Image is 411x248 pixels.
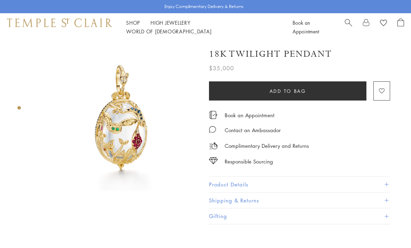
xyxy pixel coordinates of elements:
[209,48,332,60] h1: 18K Twilight Pendant
[225,111,274,119] a: Book an Appointment
[209,126,216,133] img: MessageIcon-01_2.svg
[45,41,199,194] img: 18K Twilight Pendant
[225,142,309,150] p: Complimentary Delivery and Returns
[164,3,243,10] p: Enjoy Complimentary Delivery & Returns
[345,18,352,36] a: Search
[293,19,319,35] a: Book an Appointment
[376,215,404,241] iframe: Gorgias live chat messenger
[209,208,390,224] button: Gifting
[126,28,211,35] a: World of [DEMOGRAPHIC_DATA]World of [DEMOGRAPHIC_DATA]
[225,126,281,135] div: Contact an Ambassador
[209,64,234,73] span: $35,000
[225,157,273,166] div: Responsible Sourcing
[17,104,21,115] div: Product gallery navigation
[209,177,390,192] button: Product Details
[209,193,390,208] button: Shipping & Returns
[270,87,306,95] span: Add to bag
[380,18,387,29] a: View Wishlist
[209,81,366,101] button: Add to bag
[209,157,218,164] img: icon_sourcing.svg
[150,19,191,26] a: High JewelleryHigh Jewellery
[209,142,218,150] img: icon_delivery.svg
[126,18,277,36] nav: Main navigation
[209,111,217,119] img: icon_appointment.svg
[126,19,140,26] a: ShopShop
[397,18,404,36] a: Open Shopping Bag
[7,18,112,27] img: Temple St. Clair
